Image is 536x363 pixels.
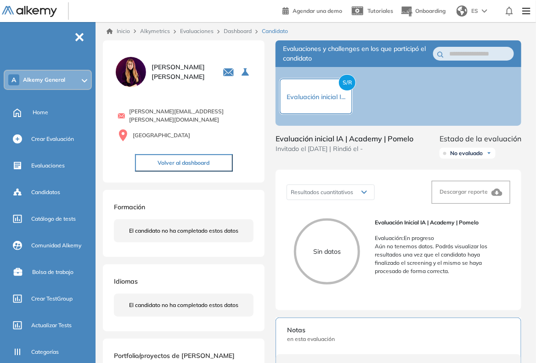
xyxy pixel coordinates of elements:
a: Evaluaciones [180,28,214,34]
span: Candidato [262,27,288,35]
span: S/R [339,74,356,91]
span: Catálogo de tests [31,215,76,223]
span: Evaluaciones [31,162,65,170]
img: world [457,6,468,17]
span: El candidato no ha completado estos datos [129,227,238,235]
span: Agendar una demo [293,7,342,14]
span: Comunidad Alkemy [31,241,81,250]
span: en esta evaluación [287,335,510,343]
span: Onboarding [415,7,446,14]
span: Actualizar Tests [31,321,72,329]
span: Descargar reporte [440,188,488,195]
a: Agendar una demo [282,5,342,16]
span: El candidato no ha completado estos datos [129,301,238,309]
button: Descargar reporte [432,181,510,204]
span: Portfolio/proyectos de [PERSON_NAME] [114,352,235,360]
p: Evaluación : En progreso [375,234,503,242]
a: Inicio [107,27,130,35]
span: No evaluado [450,150,483,157]
span: [GEOGRAPHIC_DATA] [133,131,190,140]
span: Evaluación inicial IA | Academy | Pomelo [375,218,503,227]
span: Tutoriales [367,7,393,14]
span: Home [33,108,48,117]
button: Volver al dashboard [135,154,233,172]
img: Menu [519,2,534,20]
span: Estado de la evaluación [440,133,521,144]
span: Invitado el [DATE] | Rindió el - [276,144,413,154]
span: [PERSON_NAME][EMAIL_ADDRESS][PERSON_NAME][DOMAIN_NAME] [129,107,254,124]
img: Logo [2,6,57,17]
span: Evaluaciones y challenges en los que participó el candidato [283,44,433,63]
p: Aún no tenemos datos. Podrás visualizar los resultados una vez que el candidato haya finalizado e... [375,242,503,275]
span: ES [471,7,478,15]
img: PROFILE_MENU_LOGO_USER [114,55,148,89]
span: Evaluación inicial IA | Academy | Pomelo [276,133,413,144]
span: Notas [287,325,510,335]
span: Crear Evaluación [31,135,74,143]
img: arrow [482,9,487,13]
span: [PERSON_NAME] [PERSON_NAME] [152,62,212,82]
span: Formación [114,203,145,211]
span: Alkemy General [23,76,65,84]
span: Candidatos [31,188,60,196]
button: Onboarding [401,1,446,21]
span: Categorías [31,348,59,356]
a: Dashboard [224,28,252,34]
span: A [11,76,16,84]
span: Resultados cuantitativos [291,189,353,195]
p: Sin datos [296,247,358,257]
span: Crear TestGroup [31,295,73,303]
span: Alkymetrics [140,28,170,34]
span: Evaluación inicial I... [287,93,345,101]
img: Ícono de flecha [486,151,492,156]
span: Bolsa de trabajo [32,268,73,276]
span: Idiomas [114,277,138,285]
